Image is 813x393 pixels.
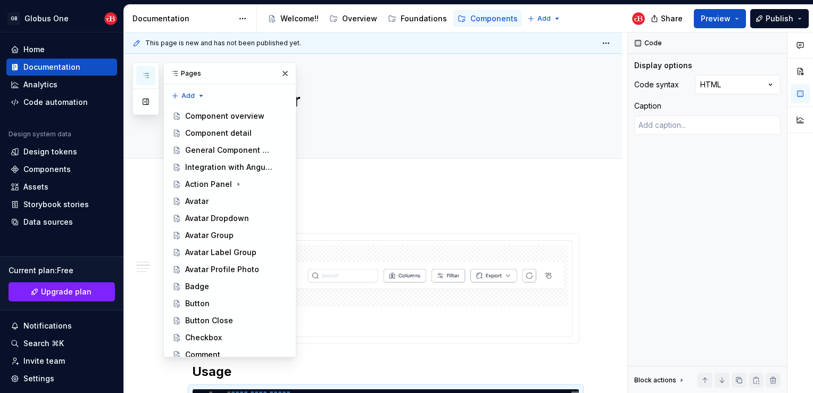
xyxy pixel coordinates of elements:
[185,332,222,343] div: Checkbox
[470,13,518,24] div: Components
[23,97,88,108] div: Code automation
[104,12,117,25] img: Globus Bank UX Team
[634,101,661,111] div: Caption
[6,196,117,213] a: Storybook stories
[6,143,117,160] a: Design tokens
[168,244,292,261] a: Avatar Label Group
[694,9,746,28] button: Preview
[342,13,377,24] div: Overview
[9,130,71,138] div: Design system data
[185,179,232,190] div: Action Panel
[23,199,89,210] div: Storybook stories
[168,210,292,227] a: Avatar Dropdown
[23,44,45,55] div: Home
[168,176,292,193] a: Action Panel
[168,295,292,312] a: Button
[6,370,117,387] a: Settings
[190,88,577,113] textarea: Table Header
[6,59,117,76] a: Documentation
[23,321,72,331] div: Notifications
[164,63,296,84] div: Pages
[524,11,564,26] button: Add
[280,13,319,24] div: Welcome!!
[185,162,273,173] div: Integration with Angular Project
[9,265,115,276] div: Current plan : Free
[634,79,679,90] div: Code syntax
[168,278,292,295] a: Badge
[185,247,256,258] div: Avatar Label Group
[766,13,793,24] span: Publish
[23,373,54,384] div: Settings
[2,7,121,30] button: GBGlobus OneGlobus Bank UX Team
[401,13,447,24] div: Foundations
[6,353,117,370] a: Invite team
[185,128,252,138] div: Component detail
[7,12,20,25] div: GB
[168,108,292,125] a: Component overview
[634,60,692,71] div: Display options
[132,13,233,24] div: Documentation
[185,264,259,275] div: Avatar Profile Photo
[168,159,292,176] a: Integration with Angular Project
[661,13,683,24] span: Share
[6,317,117,334] button: Notifications
[185,196,209,207] div: Avatar
[263,8,522,29] div: Page tree
[168,312,292,329] a: Button Close
[6,214,117,231] a: Data sources
[185,230,234,241] div: Avatar Group
[453,10,522,27] a: Components
[23,62,80,72] div: Documentation
[24,13,69,24] div: Globus One
[168,88,208,103] button: Add
[192,363,579,380] h2: Usage
[537,14,551,23] span: Add
[384,10,451,27] a: Foundations
[168,142,292,159] a: General Component Guidelines
[168,193,292,210] a: Avatar
[168,346,292,363] a: Comment
[185,315,233,326] div: Button Close
[23,164,71,175] div: Components
[23,217,73,227] div: Data sources
[185,298,210,309] div: Button
[145,39,301,47] span: This page is new and has not been published yet.
[168,329,292,346] a: Checkbox
[185,349,220,360] div: Comment
[9,282,115,301] a: Upgrade plan
[23,356,65,366] div: Invite team
[41,286,92,297] span: Upgrade plan
[168,125,292,142] a: Component detail
[185,281,209,292] div: Badge
[634,373,686,388] div: Block actions
[645,9,690,28] button: Share
[6,41,117,58] a: Home
[168,227,292,244] a: Avatar Group
[23,338,64,349] div: Search ⌘K
[168,261,292,278] a: Avatar Profile Photo
[263,10,323,27] a: Welcome!!
[325,10,381,27] a: Overview
[6,94,117,111] a: Code automation
[23,79,57,90] div: Analytics
[185,111,264,121] div: Component overview
[750,9,809,28] button: Publish
[701,13,731,24] span: Preview
[6,335,117,352] button: Search ⌘K
[181,92,195,100] span: Add
[185,145,273,155] div: General Component Guidelines
[6,76,117,93] a: Analytics
[23,146,77,157] div: Design tokens
[6,161,117,178] a: Components
[23,182,48,192] div: Assets
[632,12,645,25] img: Globus Bank UX Team
[185,213,249,224] div: Avatar Dropdown
[6,178,117,195] a: Assets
